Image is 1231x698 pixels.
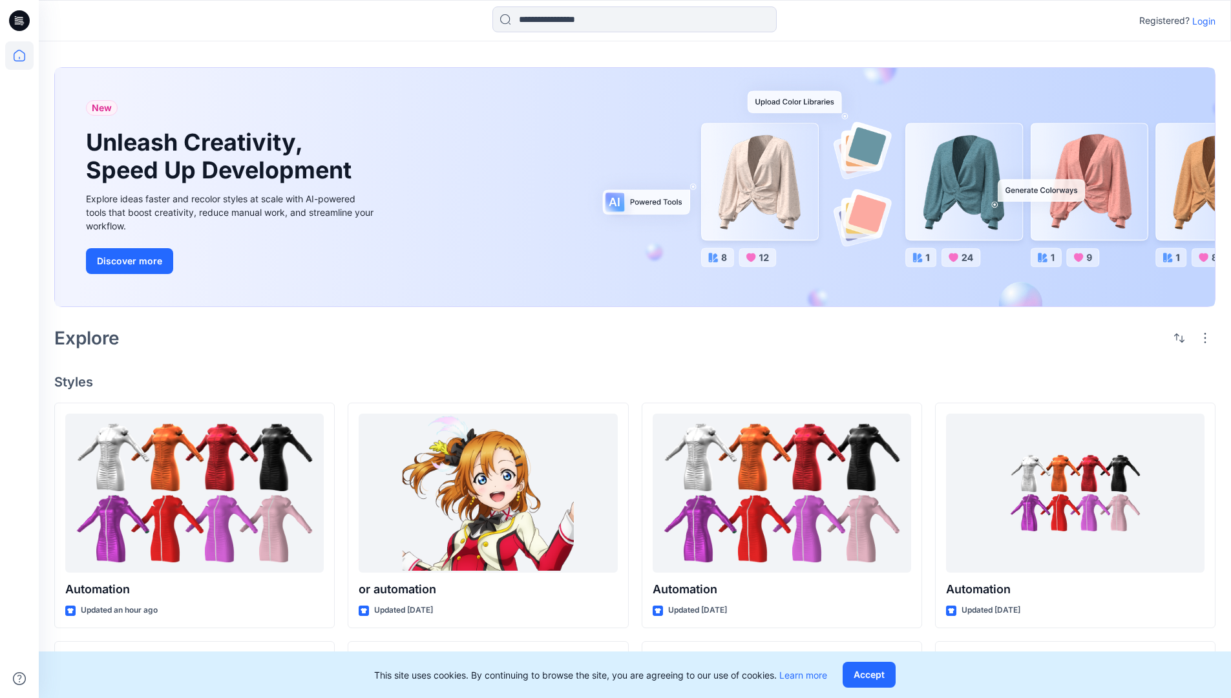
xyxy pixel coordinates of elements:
[946,414,1205,573] a: Automation
[54,328,120,348] h2: Explore
[946,580,1205,598] p: Automation
[962,604,1020,617] p: Updated [DATE]
[779,670,827,681] a: Learn more
[653,414,911,573] a: Automation
[92,100,112,116] span: New
[374,668,827,682] p: This site uses cookies. By continuing to browse the site, you are agreeing to our use of cookies.
[81,604,158,617] p: Updated an hour ago
[668,604,727,617] p: Updated [DATE]
[86,248,377,274] a: Discover more
[86,129,357,184] h1: Unleash Creativity, Speed Up Development
[86,192,377,233] div: Explore ideas faster and recolor styles at scale with AI-powered tools that boost creativity, red...
[1192,14,1215,28] p: Login
[65,580,324,598] p: Automation
[359,414,617,573] a: or automation
[54,374,1215,390] h4: Styles
[359,580,617,598] p: or automation
[65,414,324,573] a: Automation
[653,580,911,598] p: Automation
[374,604,433,617] p: Updated [DATE]
[1139,13,1190,28] p: Registered?
[86,248,173,274] button: Discover more
[843,662,896,688] button: Accept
